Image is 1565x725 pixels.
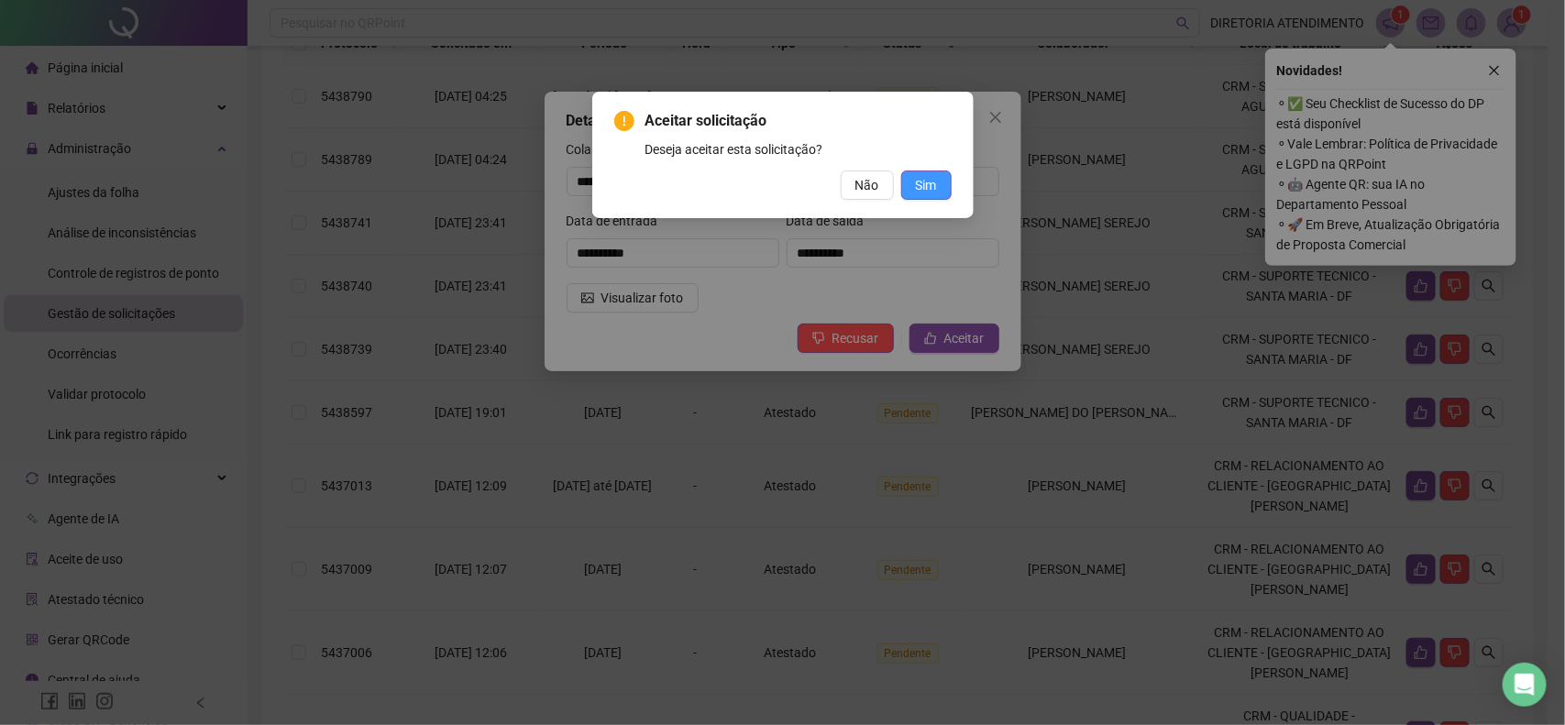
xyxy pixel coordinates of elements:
[645,139,952,159] div: Deseja aceitar esta solicitação?
[841,170,894,200] button: Não
[916,175,937,195] span: Sim
[855,175,879,195] span: Não
[614,111,634,131] span: exclamation-circle
[1503,663,1547,707] div: Open Intercom Messenger
[645,110,952,132] span: Aceitar solicitação
[901,170,952,200] button: Sim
